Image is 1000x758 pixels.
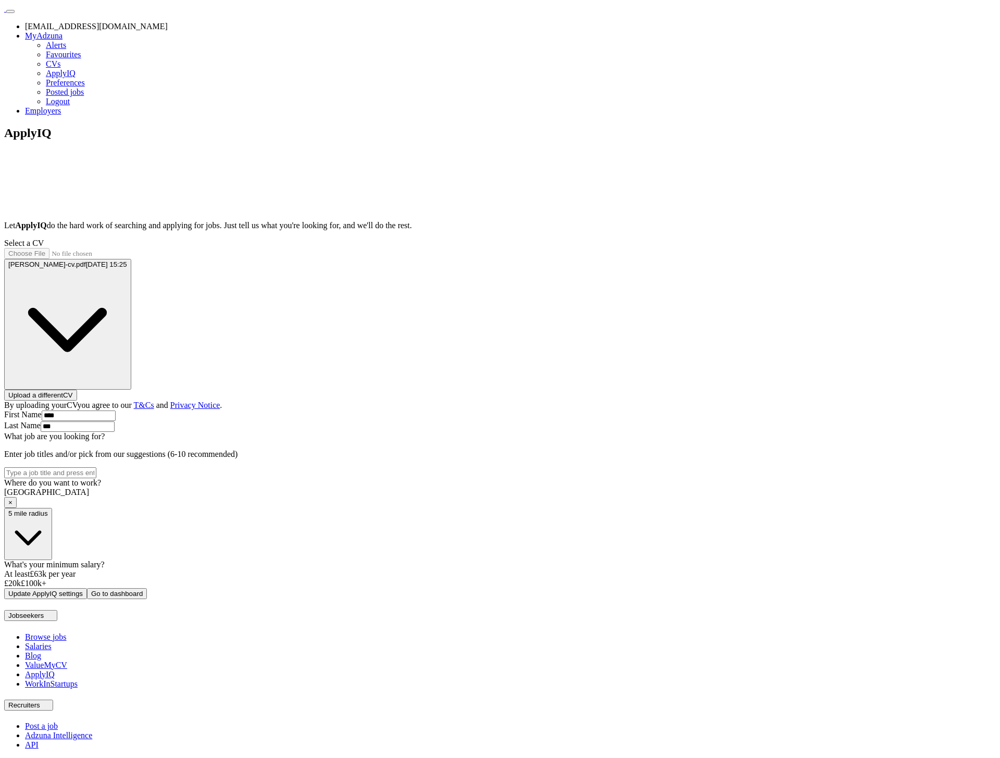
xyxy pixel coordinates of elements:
[87,588,147,599] button: Go to dashboard
[46,41,66,49] a: Alerts
[25,642,52,651] a: Salaries
[4,467,96,478] input: Type a job title and press enter
[25,740,39,749] a: API
[4,488,996,497] div: [GEOGRAPHIC_DATA]
[8,260,86,268] span: [PERSON_NAME]-cv.pdf
[4,560,105,569] label: What's your minimum salary?
[4,401,996,410] div: By uploading your CV you agree to our and .
[4,259,131,390] button: [PERSON_NAME]-cv.pdf[DATE] 15:25
[25,679,78,688] a: WorkInStartups
[8,510,48,517] span: 5 mile radius
[8,499,12,506] span: ×
[4,569,30,578] span: At least
[25,731,92,740] a: Adzuna Intelligence
[4,126,996,140] h1: ApplyIQ
[8,701,40,709] span: Recruiters
[4,579,21,588] span: £ 20 k
[4,239,44,247] label: Select a CV
[4,450,996,459] p: Enter job titles and/or pick from our suggestions (6-10 recommended)
[46,69,76,78] a: ApplyIQ
[25,22,996,31] li: [EMAIL_ADDRESS][DOMAIN_NAME]
[46,50,81,59] a: Favourites
[8,612,44,619] span: Jobseekers
[134,401,154,409] a: T&Cs
[4,588,87,599] button: Update ApplyIQ settings
[21,579,46,588] span: £ 100 k+
[30,569,46,578] span: £ 63k
[4,410,42,419] label: First Name
[25,670,55,679] a: ApplyIQ
[46,88,84,96] a: Posted jobs
[25,661,67,669] a: ValueMyCV
[4,497,17,508] button: ×
[86,260,127,268] span: [DATE] 15:25
[25,651,41,660] a: Blog
[25,632,67,641] a: Browse jobs
[4,390,77,401] button: Upload a differentCV
[6,10,15,13] button: Toggle main navigation menu
[42,703,49,707] img: toggle icon
[4,221,996,230] p: Let do the hard work of searching and applying for jobs. Just tell us what you're looking for, an...
[46,59,60,68] a: CVs
[25,106,61,115] a: Employers
[25,31,63,40] a: MyAdzuna
[4,478,101,487] label: Where do you want to work?
[46,78,85,87] a: Preferences
[4,421,41,430] label: Last Name
[4,508,52,560] button: 5 mile radius
[48,569,76,578] span: per year
[46,97,70,106] a: Logout
[25,722,58,730] a: Post a job
[15,221,46,230] strong: ApplyIQ
[46,613,53,618] img: toggle icon
[4,432,105,441] label: What job are you looking for?
[170,401,220,409] a: Privacy Notice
